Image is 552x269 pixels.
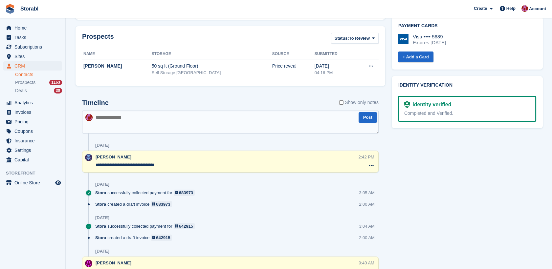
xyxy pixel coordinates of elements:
[3,155,62,164] a: menu
[359,112,377,123] button: Post
[413,34,446,40] div: Visa •••• 5689
[95,215,109,220] div: [DATE]
[82,99,109,107] h2: Timeline
[95,223,198,229] div: successfully collected payment for
[529,6,546,12] span: Account
[398,52,433,62] a: + Add a Card
[14,117,54,126] span: Pricing
[359,190,375,196] div: 3:05 AM
[339,99,379,106] label: Show only notes
[95,249,109,254] div: [DATE]
[15,79,35,86] span: Prospects
[349,35,370,42] span: To Review
[3,178,62,187] a: menu
[14,108,54,117] span: Invoices
[3,52,62,61] a: menu
[82,33,114,45] h2: Prospects
[398,83,536,88] h2: Identity verification
[174,190,195,196] a: 683973
[15,87,62,94] a: Deals 30
[398,34,408,44] img: Visa Logo
[15,79,62,86] a: Prospects 1163
[96,260,131,265] span: [PERSON_NAME]
[506,5,516,12] span: Help
[14,23,54,32] span: Home
[3,136,62,145] a: menu
[14,42,54,52] span: Subscriptions
[152,63,272,70] div: 50 sq ft (Ground Floor)
[15,72,62,78] a: Contacts
[156,201,170,207] div: 683973
[95,190,198,196] div: successfully collected payment for
[359,201,375,207] div: 2:00 AM
[404,110,530,117] div: Completed and Verified.
[179,223,193,229] div: 642915
[3,108,62,117] a: menu
[358,154,374,160] div: 2:42 PM
[156,235,170,241] div: 642915
[3,146,62,155] a: menu
[5,4,15,14] img: stora-icon-8386f47178a22dfd0bd8f6a31ec36ba5ce8667c1dd55bd0f319d3a0aa187defe.svg
[95,235,106,241] span: Stora
[339,99,343,106] input: Show only notes
[3,61,62,71] a: menu
[315,63,355,70] div: [DATE]
[14,178,54,187] span: Online Store
[96,155,131,159] span: [PERSON_NAME]
[474,5,487,12] span: Create
[14,146,54,155] span: Settings
[49,80,62,85] div: 1163
[359,235,375,241] div: 2:00 AM
[151,201,172,207] a: 683973
[410,101,451,109] div: Identity verified
[174,223,195,229] a: 642915
[85,260,92,267] img: Helen Morton
[85,114,93,121] img: Eve Williams
[272,63,315,70] div: Price reveal
[179,190,193,196] div: 683973
[398,23,536,29] h2: Payment cards
[14,33,54,42] span: Tasks
[3,127,62,136] a: menu
[85,154,92,161] img: Tegan Ewart
[95,143,109,148] div: [DATE]
[152,70,272,76] div: Self Storage [GEOGRAPHIC_DATA]
[272,49,315,59] th: Source
[3,98,62,107] a: menu
[82,49,152,59] th: Name
[14,98,54,107] span: Analytics
[151,235,172,241] a: 642915
[14,127,54,136] span: Coupons
[315,70,355,76] div: 04:16 PM
[14,155,54,164] span: Capital
[335,35,349,42] span: Status:
[3,117,62,126] a: menu
[95,190,106,196] span: Stora
[95,201,106,207] span: Stora
[3,23,62,32] a: menu
[413,40,446,46] div: Expires [DATE]
[359,223,375,229] div: 3:04 AM
[315,49,355,59] th: Submitted
[18,3,41,14] a: Storabl
[521,5,528,12] img: Eve Williams
[3,42,62,52] a: menu
[14,136,54,145] span: Insurance
[3,33,62,42] a: menu
[54,179,62,187] a: Preview store
[14,61,54,71] span: CRM
[14,52,54,61] span: Sites
[331,33,379,44] button: Status: To Review
[54,88,62,93] div: 30
[152,49,272,59] th: Storage
[15,88,27,94] span: Deals
[95,182,109,187] div: [DATE]
[95,223,106,229] span: Stora
[359,260,374,266] div: 9:40 AM
[6,170,65,176] span: Storefront
[95,235,175,241] div: created a draft invoice
[404,101,410,108] img: Identity Verification Ready
[95,201,175,207] div: created a draft invoice
[83,63,152,70] div: [PERSON_NAME]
